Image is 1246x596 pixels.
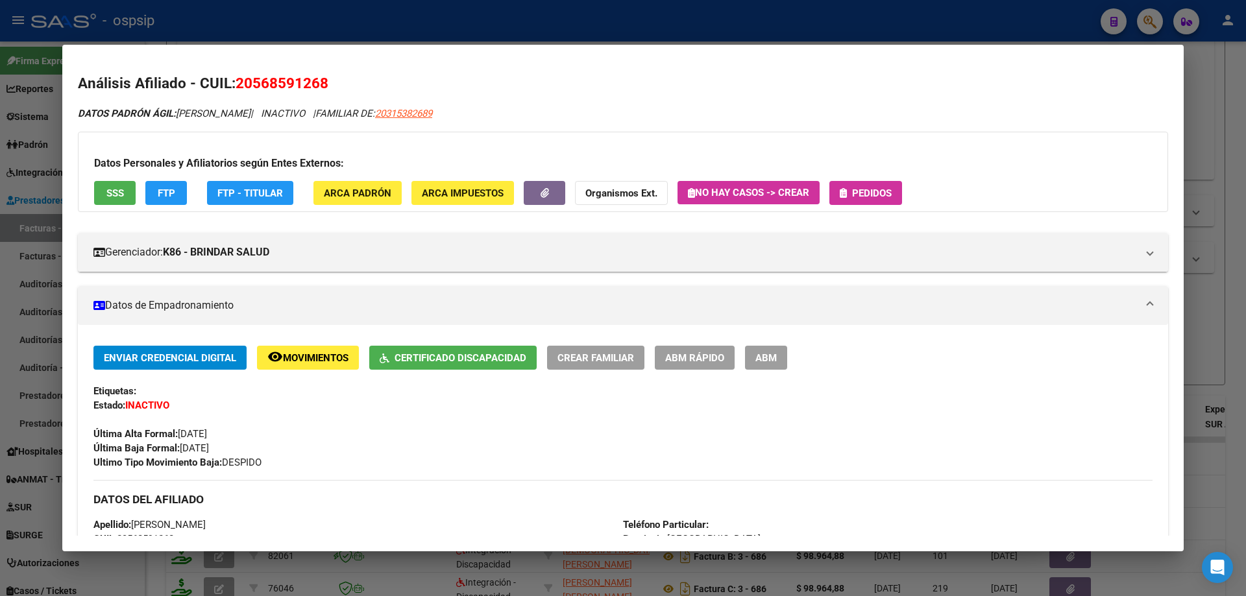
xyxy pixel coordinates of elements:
[93,244,1137,260] mat-panel-title: Gerenciador:
[315,108,432,119] span: FAMILIAR DE:
[557,352,634,364] span: Crear Familiar
[236,75,328,91] span: 20568591268
[395,352,526,364] span: Certificado Discapacidad
[422,187,504,199] span: ARCA Impuestos
[93,442,180,454] strong: Última Baja Formal:
[94,156,1152,171] h3: Datos Personales y Afiliatorios según Entes Externos:
[163,244,269,260] strong: K86 - BRINDAR SALUD
[665,352,724,364] span: ABM Rápido
[623,533,761,545] span: [GEOGRAPHIC_DATA]
[655,346,735,370] button: ABM Rápido
[93,428,207,440] span: [DATE]
[324,187,391,199] span: ARCA Padrón
[93,298,1137,313] mat-panel-title: Datos de Empadronamiento
[78,286,1168,325] mat-expansion-panel-header: Datos de Empadronamiento
[125,399,169,411] strong: INACTIVO
[623,533,667,545] strong: Provincia:
[547,346,644,370] button: Crear Familiar
[1202,552,1233,583] div: Open Intercom Messenger
[78,73,1168,95] h2: Análisis Afiliado - CUIL:
[93,533,117,545] strong: CUIL:
[623,519,709,530] strong: Teléfono Particular:
[207,181,293,205] button: FTP - Titular
[267,349,283,364] mat-icon: remove_red_eye
[93,519,131,530] strong: Apellido:
[678,181,820,204] button: No hay casos -> Crear
[313,181,402,205] button: ARCA Padrón
[375,108,432,119] span: 20315382689
[688,187,809,198] span: No hay casos -> Crear
[217,187,283,199] span: FTP - Titular
[78,108,250,119] span: [PERSON_NAME]
[106,187,124,199] span: SSS
[745,346,787,370] button: ABM
[93,399,125,411] strong: Estado:
[94,181,136,205] button: SSS
[257,346,359,370] button: Movimientos
[755,352,777,364] span: ABM
[145,181,187,205] button: FTP
[104,352,236,364] span: Enviar Credencial Digital
[78,108,176,119] strong: DATOS PADRÓN ÁGIL:
[93,533,174,545] span: 20568591268
[78,233,1168,272] mat-expansion-panel-header: Gerenciador:K86 - BRINDAR SALUD
[93,385,136,397] strong: Etiquetas:
[575,181,668,205] button: Organismos Ext.
[852,187,892,199] span: Pedidos
[585,187,657,199] strong: Organismos Ext.
[93,492,1153,507] h3: DATOS DEL AFILIADO
[93,519,206,530] span: [PERSON_NAME]
[411,181,514,205] button: ARCA Impuestos
[369,346,537,370] button: Certificado Discapacidad
[93,428,178,440] strong: Última Alta Formal:
[93,457,262,468] span: DESPIDO
[78,108,432,119] i: | INACTIVO |
[93,346,247,370] button: Enviar Credencial Digital
[283,352,348,364] span: Movimientos
[93,442,209,454] span: [DATE]
[158,187,175,199] span: FTP
[93,457,222,468] strong: Ultimo Tipo Movimiento Baja:
[829,181,902,205] button: Pedidos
